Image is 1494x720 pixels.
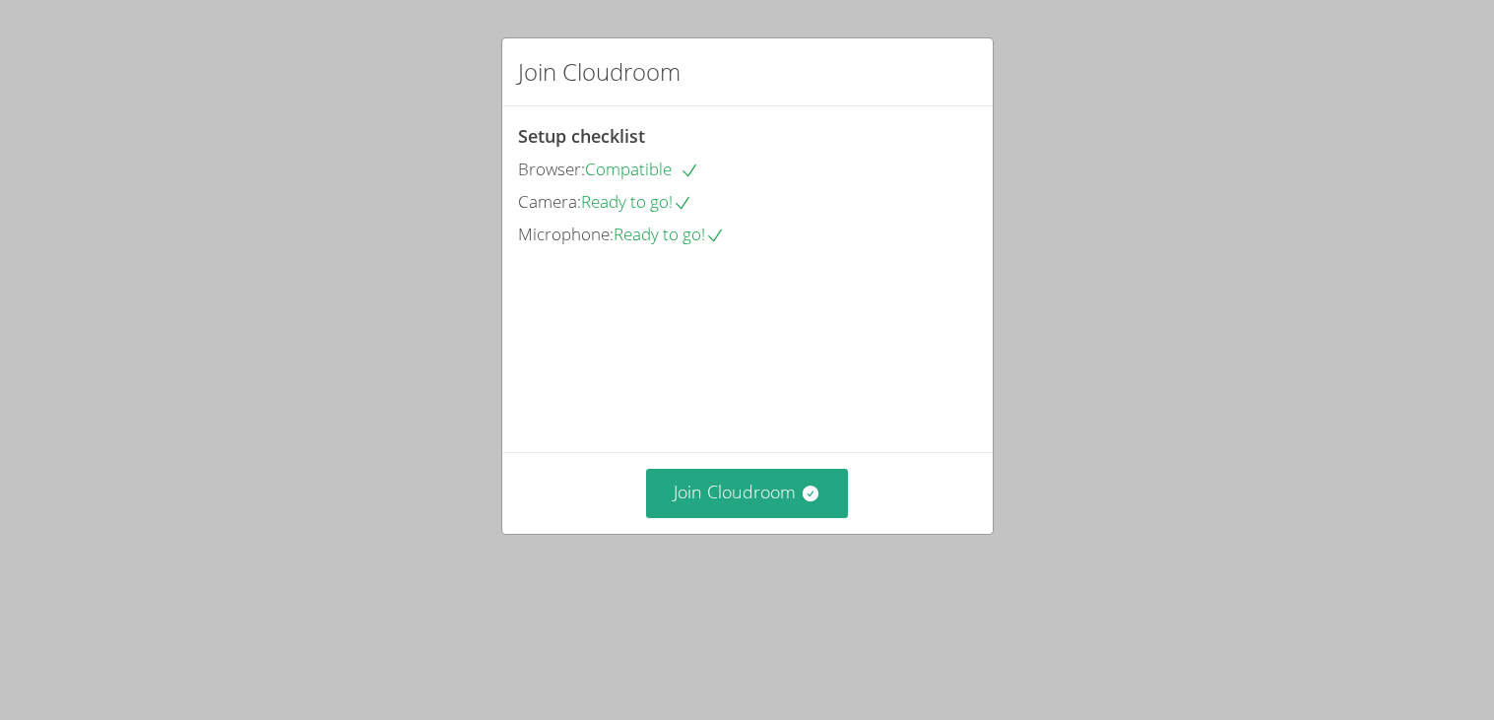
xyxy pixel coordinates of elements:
[585,158,699,180] span: Compatible
[614,223,725,245] span: Ready to go!
[581,190,692,213] span: Ready to go!
[518,190,581,213] span: Camera:
[518,54,681,90] h2: Join Cloudroom
[518,158,585,180] span: Browser:
[518,223,614,245] span: Microphone:
[518,124,645,148] span: Setup checklist
[646,469,848,517] button: Join Cloudroom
